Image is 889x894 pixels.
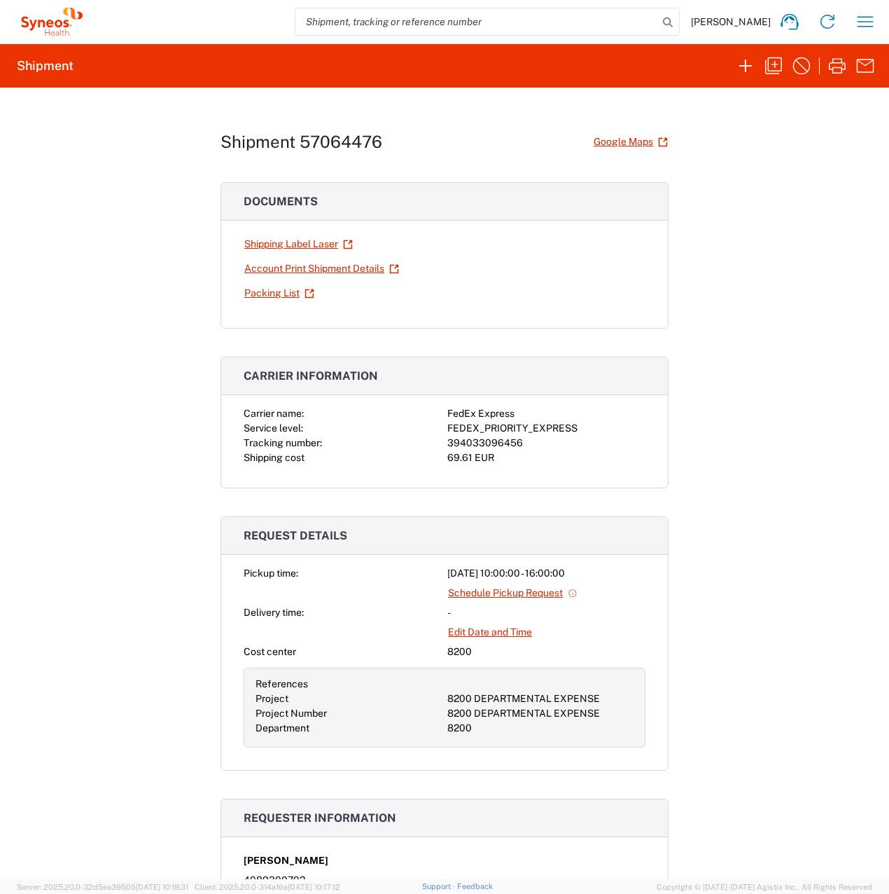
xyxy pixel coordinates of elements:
div: FedEx Express [447,406,645,421]
div: Department [255,721,442,736]
span: [PERSON_NAME] [244,853,328,868]
div: 69.61 EUR [447,451,645,465]
span: References [255,678,308,689]
span: Tracking number: [244,437,322,448]
span: Request details [244,529,347,542]
span: Cost center [244,646,296,657]
h1: Shipment 57064476 [220,132,382,152]
span: Copyright © [DATE]-[DATE] Agistix Inc., All Rights Reserved [657,881,872,893]
div: 8200 [447,645,645,659]
span: Carrier information [244,369,378,383]
a: Feedback [457,882,493,890]
span: Delivery time: [244,607,304,618]
span: [PERSON_NAME] [691,15,771,28]
div: Project [255,692,442,706]
div: 394033096456 [447,436,645,451]
span: Shipping cost [244,452,304,463]
div: 8200 [447,721,633,736]
span: Server: 2025.20.0-32d5ea39505 [17,883,188,891]
div: [DATE] 10:00:00 - 16:00:00 [447,566,645,581]
a: Account Print Shipment Details [244,256,400,281]
span: [DATE] 10:17:12 [288,883,340,891]
div: Project Number [255,706,442,721]
div: 8200 DEPARTMENTAL EXPENSE [447,706,633,721]
a: Packing List [244,281,315,305]
input: Shipment, tracking or reference number [295,8,658,35]
div: 8200 DEPARTMENTAL EXPENSE [447,692,633,706]
a: Edit Date and Time [447,620,533,645]
div: - [447,605,645,620]
h2: Shipment [17,57,73,74]
span: Carrier name: [244,408,304,419]
span: Pickup time: [244,568,298,579]
span: Service level: [244,422,303,434]
a: Shipping Label Laser [244,232,353,256]
a: Schedule Pickup Request [447,581,578,605]
a: Google Maps [593,130,668,154]
span: [DATE] 10:18:31 [136,883,188,891]
span: Client: 2025.20.0-314a16e [195,883,340,891]
div: 4089300702 [244,873,645,888]
span: Requester information [244,811,396,825]
div: FEDEX_PRIORITY_EXPRESS [447,421,645,436]
a: Support [422,882,457,890]
span: Documents [244,195,318,208]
